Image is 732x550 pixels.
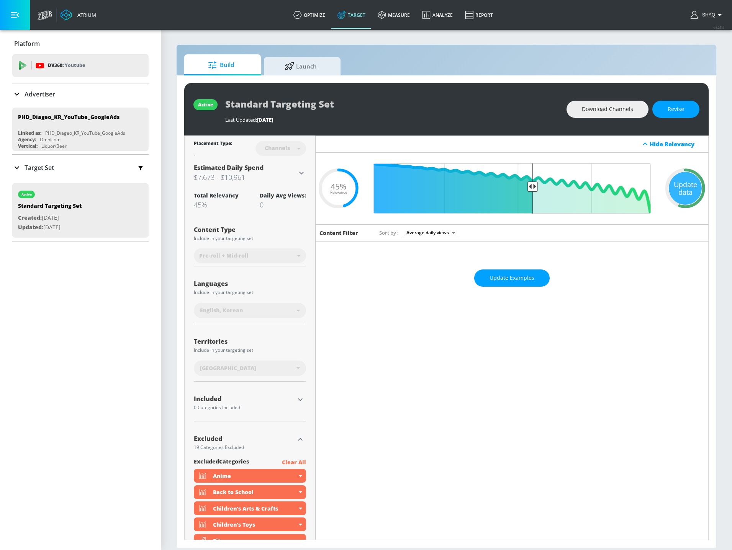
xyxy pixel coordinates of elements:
[194,227,306,233] div: Content Type
[194,405,295,410] div: 0 Categories Included
[699,12,715,18] span: login as: shaquille.huang@zefr.com
[194,469,306,483] div: Anime
[194,485,306,499] div: Back to School
[194,458,249,467] span: excluded Categories
[459,1,499,29] a: Report
[330,191,347,194] span: Relevance
[198,101,213,108] div: active
[316,135,708,153] div: Hide Relevancy
[194,163,264,172] span: Estimated Daily Spend
[45,130,125,136] div: PHD_Diageo_KR_YouTube_GoogleAds
[41,143,67,149] div: Liquor/Beer
[18,130,41,136] div: Linked as:
[194,361,306,376] div: [GEOGRAPHIC_DATA]
[194,140,232,148] div: Placement Type:
[403,227,458,238] div: Average daily views
[213,537,297,544] div: Fitness
[260,192,306,199] div: Daily Avg Views:
[12,54,149,77] div: DV360: Youtube
[331,1,372,29] a: Target
[213,505,297,512] div: Children's Arts & Crafts
[272,57,330,75] span: Launch
[650,140,704,148] div: Hide Relevancy
[582,104,633,114] span: Download Channels
[12,183,149,238] div: activeStandard Targeting SetCreated:[DATE]Updated:[DATE]
[319,229,358,237] h6: Content Filter
[379,229,399,236] span: Sort by
[194,517,306,531] div: Children's Toys
[194,338,306,344] div: Territories
[194,163,306,183] div: Estimated Daily Spend$7,673 - $10,961
[21,193,32,196] div: active
[369,163,655,214] input: Final Threshold
[18,223,82,232] p: [DATE]
[18,214,42,221] span: Created:
[372,1,416,29] a: measure
[12,83,149,105] div: Advertiser
[199,252,249,259] span: Pre-roll + Mid-roll
[668,104,684,114] span: Revise
[194,501,306,515] div: Children's Arts & Crafts
[669,172,702,205] div: Update data
[61,9,96,21] a: Atrium
[213,521,297,528] div: Children's Toys
[194,290,306,295] div: Include in your targeting set
[194,172,297,183] h3: $7,673 - $10,961
[282,458,306,467] p: Clear All
[194,348,306,353] div: Include in your targeting set
[65,61,85,69] p: Youtube
[12,108,149,151] div: PHD_Diageo_KR_YouTube_GoogleAdsLinked as:PHD_Diageo_KR_YouTube_GoogleAdsAgency:OmnicomVertical:Li...
[261,145,294,151] div: Channels
[25,90,55,98] p: Advertiser
[331,183,346,191] span: 45%
[194,192,239,199] div: Total Relevancy
[18,224,43,231] span: Updated:
[18,143,38,149] div: Vertical:
[213,472,297,480] div: Anime
[200,364,256,372] span: [GEOGRAPHIC_DATA]
[474,269,550,287] button: Update Examples
[416,1,459,29] a: Analyze
[567,101,648,118] button: Download Channels
[192,56,250,74] span: Build
[194,200,239,209] div: 45%
[12,33,149,54] div: Platform
[691,10,724,20] button: Shaq
[194,281,306,287] div: Languages
[18,113,120,121] div: PHD_Diageo_KR_YouTube_GoogleAds
[18,136,36,143] div: Agency:
[213,488,297,496] div: Back to School
[18,213,82,223] p: [DATE]
[194,236,306,241] div: Include in your targeting set
[14,39,40,48] p: Platform
[194,445,295,450] div: 19 Categories Excluded
[194,303,306,318] div: English, Korean
[257,116,273,123] span: [DATE]
[40,136,61,143] div: Omnicom
[225,116,559,123] div: Last Updated:
[194,534,306,548] div: Fitness
[18,202,82,213] div: Standard Targeting Set
[200,307,243,314] span: English, Korean
[714,25,724,29] span: v 4.25.4
[194,396,295,402] div: Included
[12,155,149,180] div: Target Set
[74,11,96,18] div: Atrium
[25,163,54,172] p: Target Set
[48,61,85,70] p: DV360:
[490,273,534,283] span: Update Examples
[287,1,331,29] a: optimize
[260,200,306,209] div: 0
[194,436,295,442] div: Excluded
[652,101,699,118] button: Revise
